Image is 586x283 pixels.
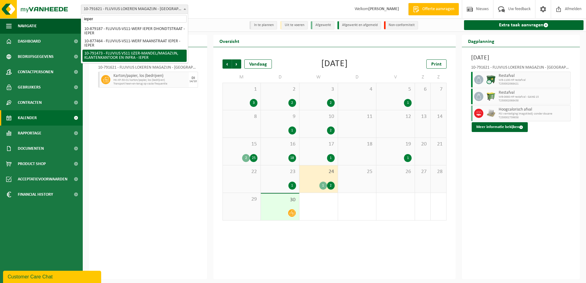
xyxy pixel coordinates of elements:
span: Kalender [18,110,37,126]
div: 3 [250,99,257,107]
li: Afgewerkt [311,21,334,29]
td: Z [431,72,446,83]
span: 29 [226,196,258,203]
strong: [PERSON_NAME] [368,7,399,11]
td: M [223,72,261,83]
a: Print [426,59,447,69]
span: 2 [264,86,296,93]
li: 10-791473 - FLUVIUS VS11 IJZER-MANDEL/MAGAZIJN, KLANTENKANTOOR EN INFRA - IEPER [82,50,187,62]
span: Bedrijfsgegevens [18,49,54,64]
span: 1 [226,86,258,93]
h2: Dagplanning [462,35,500,47]
span: 6 [418,86,427,93]
button: Meer informatie bekijken [472,122,528,132]
span: 4 [341,86,373,93]
span: T250002068438 [499,99,569,103]
span: Gebruikers [18,80,41,95]
span: WB-0660-HP restafval - GANG 15 [499,95,569,99]
li: In te plannen [249,21,277,29]
span: 15 [226,141,258,148]
span: 19 [379,141,412,148]
div: 14/10 [189,80,197,83]
span: 20 [418,141,427,148]
div: [DATE] [321,59,348,69]
div: 1 [288,126,296,134]
span: 27 [418,168,427,175]
div: Vandaag [244,59,272,69]
span: Documenten [18,141,44,156]
div: 2 [327,126,335,134]
span: T250002068421 [499,82,569,86]
div: 2 [327,99,335,107]
span: Contactpersonen [18,64,53,80]
span: 28 [434,168,443,175]
span: Financial History [18,187,53,202]
span: 8 [226,113,258,120]
div: 25 [250,154,257,162]
div: 2 [288,99,296,107]
div: 1 [404,99,412,107]
span: Transport heen-en-terug op vaste frequentie [113,82,187,86]
span: 21 [434,141,443,148]
span: 23 [264,168,296,175]
span: 10-791621 - FLUVIUS LOKEREN MAGAZIJN - LOKEREN [81,5,188,13]
div: 1 [404,154,412,162]
div: 1 [288,182,296,190]
td: D [338,72,377,83]
img: LP-PA-00000-WDN-11 [486,109,496,118]
li: 10-877464 - FLUVIUS-VS11-WERF MAANSTRAAT IEPER - IEPER [82,37,187,50]
span: Offerte aanvragen [421,6,456,12]
h2: Overzicht [213,35,245,47]
span: Restafval [499,74,569,78]
span: HK-XP-30-CU karton/papier, los (bedrijven) [113,78,187,82]
li: Non-conformiteit [384,21,418,29]
div: DI [192,76,195,80]
span: 25 [341,168,373,175]
span: WB-1100-HP restafval [499,78,569,82]
li: Uit te voeren [280,21,308,29]
div: 1 [327,154,335,162]
img: WB-0660-HPE-GN-50 [486,92,496,101]
div: 2 [242,154,250,162]
span: Volgende [232,59,241,69]
span: 12 [379,113,412,120]
span: 30 [264,197,296,203]
span: Print [431,62,442,67]
span: 16 [264,141,296,148]
td: Z [415,72,431,83]
span: 7 [434,86,443,93]
a: Offerte aanvragen [408,3,459,15]
div: 2 [327,182,335,190]
span: 3 [303,86,335,93]
span: PSI vernietiging imagokledij -zonder douane [499,112,569,116]
span: 26 [379,168,412,175]
span: 11 [341,113,373,120]
span: 14 [434,113,443,120]
span: Dashboard [18,34,41,49]
span: 5 [379,86,412,93]
div: 10-791621 - FLUVIUS LOKEREN MAGAZIJN - [GEOGRAPHIC_DATA] [471,66,571,72]
span: Navigatie [18,18,37,34]
td: W [299,72,338,83]
a: Extra taak aanvragen [464,20,584,30]
li: Afgewerkt en afgemeld [337,21,381,29]
td: V [376,72,415,83]
span: T250002739658 [499,116,569,119]
span: Karton/papier, los (bedrijven) [113,74,187,78]
img: WB-1100-CU [486,75,496,84]
span: 13 [418,113,427,120]
td: D [261,72,299,83]
span: Vorige [223,59,232,69]
span: 18 [341,141,373,148]
div: 18 [288,154,296,162]
span: 9 [264,113,296,120]
div: 10-791621 - FLUVIUS LOKEREN MAGAZIJN - [GEOGRAPHIC_DATA] [98,66,198,72]
span: 24 [303,168,335,175]
span: Restafval [499,90,569,95]
span: 10-791621 - FLUVIUS LOKEREN MAGAZIJN - LOKEREN [81,5,188,14]
span: 17 [303,141,335,148]
span: 22 [226,168,258,175]
li: 10-879187 - FLUVIUS-VS11-WERF IEPER DHONDTSTRAAT - IEPER [82,25,187,37]
span: Rapportage [18,126,41,141]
